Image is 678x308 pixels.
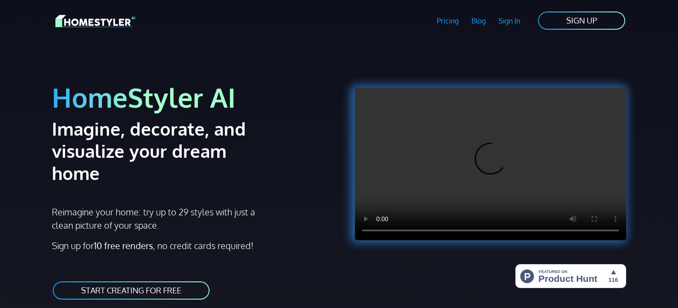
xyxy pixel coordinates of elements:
[431,11,465,31] a: Pricing
[52,81,334,114] h1: HomeStyler AI
[94,240,153,251] strong: 10 free renders
[52,205,263,232] p: Reimagine your home: try up to 29 styles with just a clean picture of your space.
[52,239,334,252] p: Sign up for , no credit cards required!
[515,264,626,288] img: HomeStyler AI - Interior Design Made Easy: One Click to Your Dream Home | Product Hunt
[537,11,626,31] a: SIGN UP
[52,281,210,300] a: START CREATING FOR FREE
[492,11,526,31] a: Sign In
[52,117,277,184] h2: Imagine, decorate, and visualize your dream home
[465,11,492,31] a: Blog
[55,13,135,29] img: HomeStyler AI logo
